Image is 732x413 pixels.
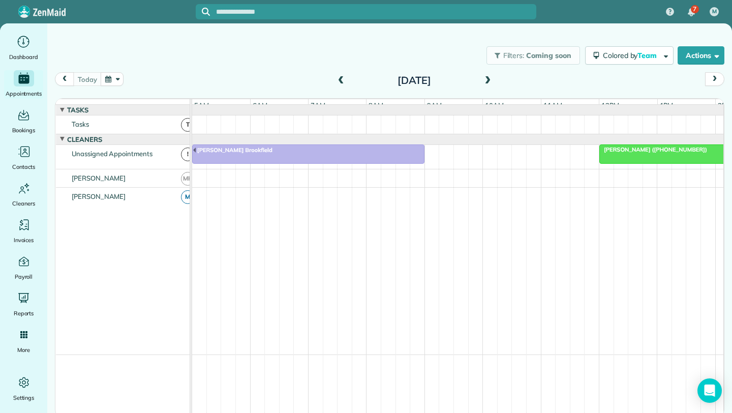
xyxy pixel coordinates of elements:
span: 7 [693,5,696,13]
span: Dashboard [9,52,38,62]
span: Cleaners [12,198,35,209]
span: 1pm [658,101,676,109]
span: 9am [425,101,444,109]
a: Settings [4,374,43,403]
span: Invoices [14,235,34,245]
span: Contacts [12,162,35,172]
h2: [DATE] [351,75,478,86]
a: Appointments [4,70,43,99]
span: Tasks [70,120,91,128]
span: Unassigned Appointments [70,150,155,158]
span: Colored by [603,51,660,60]
span: Tasks [65,106,90,114]
span: 11am [541,101,564,109]
span: T [181,118,195,132]
span: Reports [14,308,34,318]
span: Coming soon [526,51,572,60]
a: Dashboard [4,34,43,62]
span: M [181,190,195,204]
a: Bookings [4,107,43,135]
button: next [705,72,724,86]
span: More [17,345,30,355]
button: prev [55,72,74,86]
button: Colored byTeam [585,46,674,65]
button: today [73,72,101,86]
div: 7 unread notifications [681,1,702,23]
span: MH [181,172,195,186]
a: Payroll [4,253,43,282]
span: 10am [483,101,506,109]
span: [PERSON_NAME] [70,174,128,182]
span: Filters: [503,51,525,60]
span: Appointments [6,88,42,99]
span: 6am [251,101,269,109]
span: Payroll [15,272,33,282]
a: Invoices [4,217,43,245]
span: Bookings [12,125,36,135]
span: ! [181,147,195,161]
a: Cleaners [4,180,43,209]
span: 8am [367,101,385,109]
span: 5am [192,101,211,109]
button: Focus search [196,8,210,16]
span: M [712,8,717,16]
span: 12pm [599,101,621,109]
span: [PERSON_NAME] [70,192,128,200]
svg: Focus search [202,8,210,16]
span: Team [637,51,658,60]
a: Reports [4,290,43,318]
span: [PERSON_NAME] ([PHONE_NUMBER]) [599,146,708,153]
button: Actions [678,46,724,65]
span: 7am [309,101,327,109]
div: Open Intercom Messenger [697,378,722,403]
span: Cleaners [65,135,104,143]
span: Settings [13,393,35,403]
a: Contacts [4,143,43,172]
